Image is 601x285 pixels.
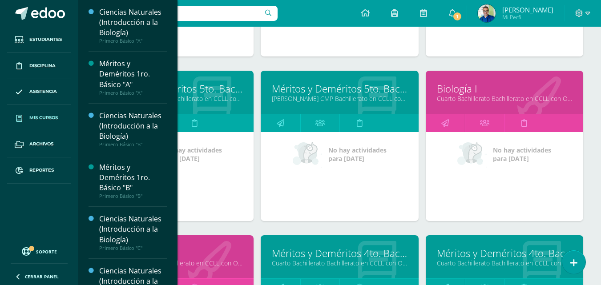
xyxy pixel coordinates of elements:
[99,90,167,96] div: Primero Básico "A"
[7,131,71,157] a: Archivos
[99,7,167,44] a: Ciencias Naturales (Introducción a la Biología)Primero Básico "A"
[25,273,59,280] span: Cerrar panel
[29,88,57,95] span: Asistencia
[293,141,322,168] img: no_activities_small.png
[272,82,407,96] a: Méritos y Deméritos 5to. Bach. en CCLL. "D"
[29,114,58,121] span: Mis cursos
[29,140,53,148] span: Archivos
[29,36,62,43] span: Estudiantes
[437,259,572,267] a: Cuarto Bachillerato Bachillerato en CCLL con Orientación en Diseño Gráfico "B"
[272,246,407,260] a: Méritos y Deméritos 4to. Bach. en CCLL. con Orientación en Diseño Gráfico "A"
[11,245,68,257] a: Soporte
[7,157,71,184] a: Reportes
[99,111,167,141] div: Ciencias Naturales (Introducción a la Biología)
[99,214,167,245] div: Ciencias Naturales (Introducción a la Biología)
[328,146,387,163] span: No hay actividades para [DATE]
[99,111,167,148] a: Ciencias Naturales (Introducción a la Biología)Primero Básico "B"
[99,7,167,38] div: Ciencias Naturales (Introducción a la Biología)
[29,167,54,174] span: Reportes
[99,38,167,44] div: Primero Básico "A"
[99,193,167,199] div: Primero Básico "B"
[7,27,71,53] a: Estudiantes
[164,146,222,163] span: No hay actividades para [DATE]
[99,245,167,251] div: Primero Básico "C"
[272,94,407,103] a: [PERSON_NAME] CMP Bachillerato en CCLL con Orientación en Computación "D"
[478,4,496,22] img: a16637801c4a6befc1e140411cafe4ae.png
[437,82,572,96] a: Biología I
[99,162,167,193] div: Méritos y Deméritos 1ro. Básico "B"
[437,246,572,260] a: Méritos y Deméritos 4to. Bach. en CCLL. con Orientación en Diseño Gráfico "B"
[457,141,487,168] img: no_activities_small.png
[99,59,167,89] div: Méritos y Deméritos 1ro. Básico "A"
[29,62,56,69] span: Disciplina
[272,259,407,267] a: Cuarto Bachillerato Bachillerato en CCLL con Orientación en Diseño Gráfico "A"
[99,214,167,251] a: Ciencias Naturales (Introducción a la Biología)Primero Básico "C"
[493,146,551,163] span: No hay actividades para [DATE]
[36,249,57,255] span: Soporte
[99,141,167,148] div: Primero Básico "B"
[437,94,572,103] a: Cuarto Bachillerato Bachillerato en CCLL con Orientación en Diseño Gráfico "A"
[84,6,278,21] input: Busca un usuario...
[99,162,167,199] a: Méritos y Deméritos 1ro. Básico "B"Primero Básico "B"
[7,79,71,105] a: Asistencia
[452,12,462,21] span: 1
[502,13,553,21] span: Mi Perfil
[99,59,167,96] a: Méritos y Deméritos 1ro. Básico "A"Primero Básico "A"
[7,105,71,131] a: Mis cursos
[502,5,553,14] span: [PERSON_NAME]
[7,53,71,79] a: Disciplina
